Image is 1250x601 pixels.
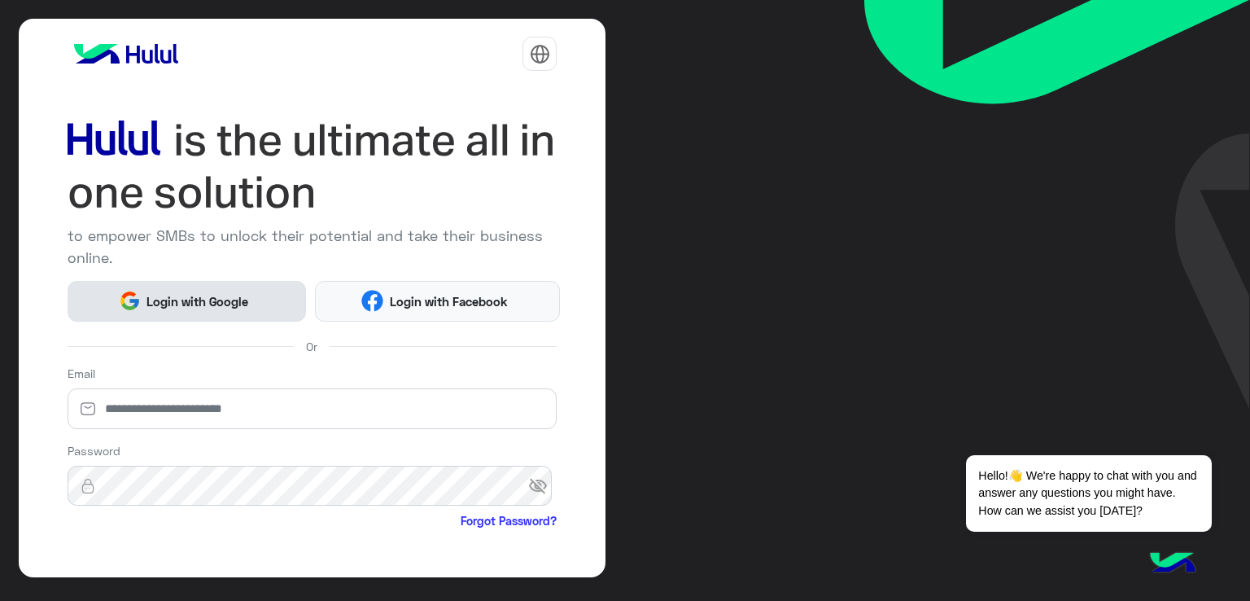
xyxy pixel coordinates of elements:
span: Hello!👋 We're happy to chat with you and answer any questions you might have. How can we assist y... [966,455,1211,532]
img: lock [68,478,108,494]
span: Or [306,338,317,355]
label: Password [68,442,120,459]
img: tab [530,44,550,64]
span: visibility_off [528,472,557,501]
a: Forgot Password? [461,512,557,529]
span: Login with Facebook [383,292,514,311]
span: Login with Google [141,292,255,311]
img: Google [119,290,141,312]
iframe: reCAPTCHA [68,533,315,596]
button: Login with Google [68,281,306,322]
p: to empower SMBs to unlock their potential and take their business online. [68,225,557,269]
label: Email [68,365,95,382]
button: Login with Facebook [315,281,560,322]
img: Facebook [361,290,383,312]
img: logo [68,37,185,70]
img: hulul-logo.png [1144,536,1201,593]
img: email [68,401,108,417]
img: hululLoginTitle_EN.svg [68,114,557,219]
